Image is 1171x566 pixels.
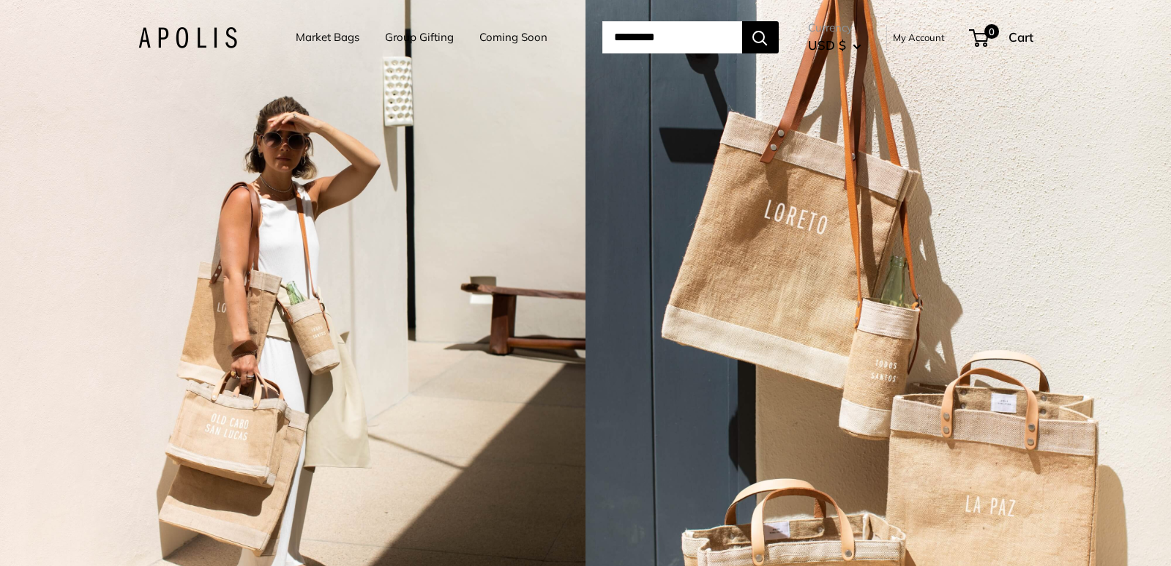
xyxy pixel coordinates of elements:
[970,26,1033,49] a: 0 Cart
[808,18,861,38] span: Currency
[893,29,945,46] a: My Account
[138,27,237,48] img: Apolis
[479,27,547,48] a: Coming Soon
[808,37,846,53] span: USD $
[808,34,861,57] button: USD $
[296,27,359,48] a: Market Bags
[742,21,779,53] button: Search
[385,27,454,48] a: Group Gifting
[1009,29,1033,45] span: Cart
[602,21,742,53] input: Search...
[984,24,998,39] span: 0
